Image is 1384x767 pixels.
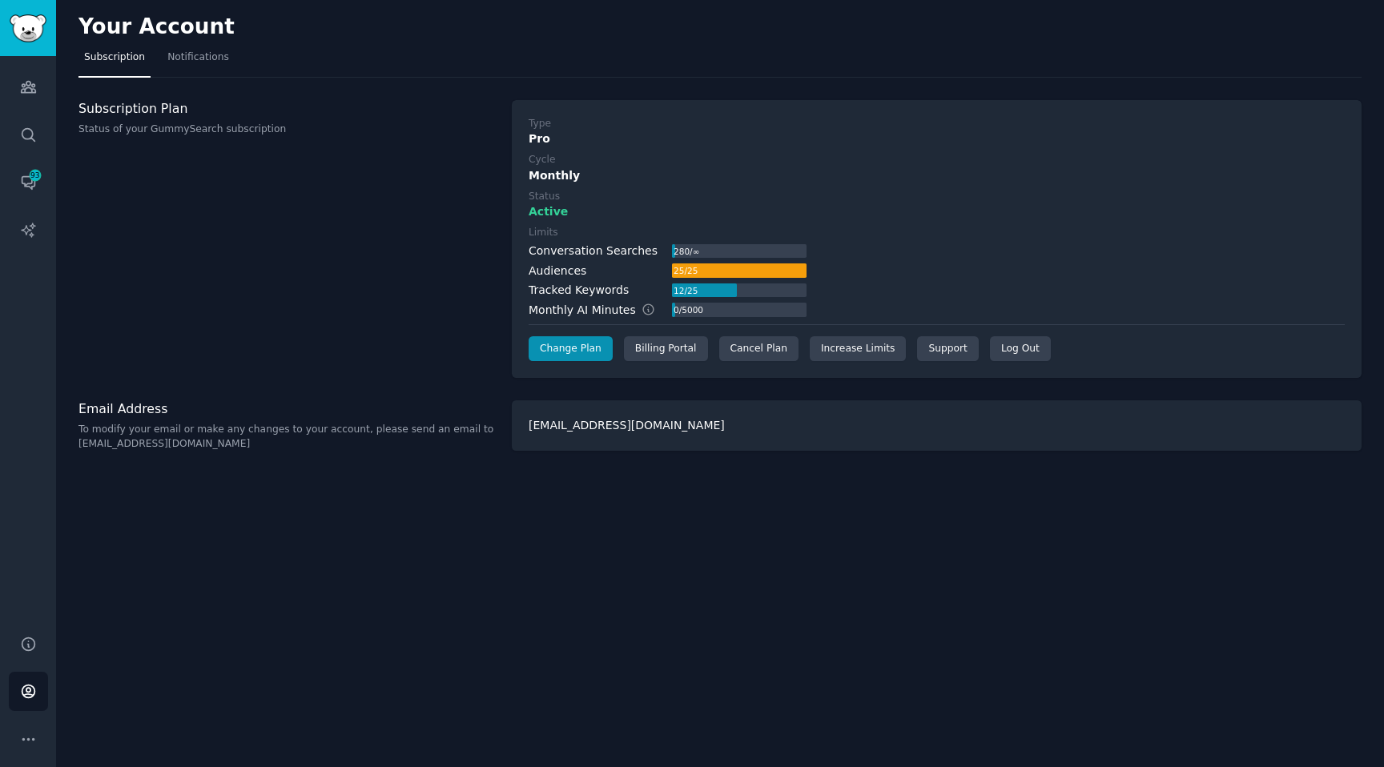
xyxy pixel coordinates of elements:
div: [EMAIL_ADDRESS][DOMAIN_NAME] [512,400,1362,451]
div: Type [529,117,551,131]
a: 93 [9,163,48,202]
a: Change Plan [529,336,613,362]
a: Notifications [162,45,235,78]
div: Pro [529,131,1345,147]
div: Limits [529,226,558,240]
div: Tracked Keywords [529,282,629,299]
a: Increase Limits [810,336,907,362]
img: GummySearch logo [10,14,46,42]
div: Log Out [990,336,1051,362]
div: Conversation Searches [529,243,658,259]
div: 25 / 25 [672,263,699,278]
div: 0 / 5000 [672,303,704,317]
h3: Subscription Plan [78,100,495,117]
h3: Email Address [78,400,495,417]
span: 93 [28,170,42,181]
div: Status [529,190,560,204]
div: 12 / 25 [672,283,699,298]
p: Status of your GummySearch subscription [78,122,495,137]
a: Subscription [78,45,151,78]
div: Cycle [529,153,555,167]
div: Monthly [529,167,1345,184]
div: Billing Portal [624,336,708,362]
span: Subscription [84,50,145,65]
p: To modify your email or make any changes to your account, please send an email to [EMAIL_ADDRESS]... [78,423,495,451]
span: Notifications [167,50,229,65]
div: Cancel Plan [719,336,799,362]
div: 280 / ∞ [672,244,701,259]
div: Audiences [529,263,586,279]
div: Monthly AI Minutes [529,302,672,319]
h2: Your Account [78,14,235,40]
span: Active [529,203,568,220]
a: Support [917,336,978,362]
